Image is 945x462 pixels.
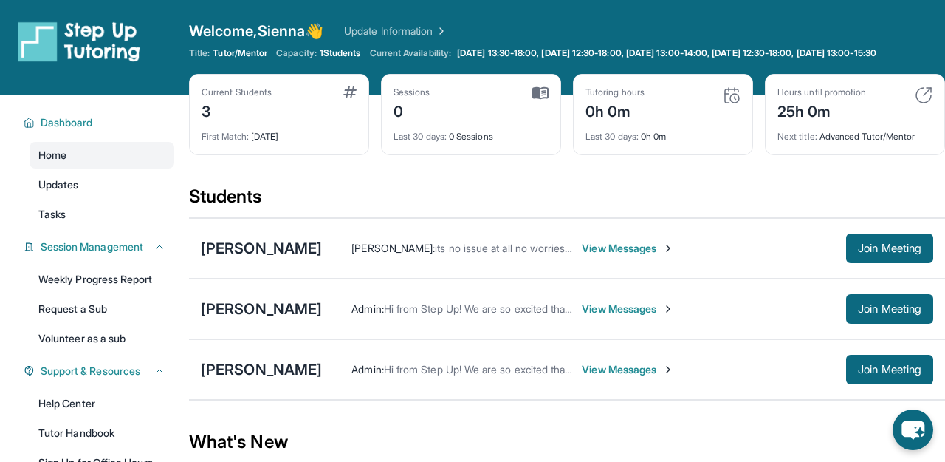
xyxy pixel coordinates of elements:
[662,303,674,315] img: Chevron-Right
[30,142,174,169] a: Home
[35,364,165,378] button: Support & Resources
[582,302,674,316] span: View Messages
[201,238,322,259] div: [PERSON_NAME]
[189,21,323,41] span: Welcome, Sienna 👋
[394,98,430,122] div: 0
[202,122,357,143] div: [DATE]
[893,410,933,450] button: chat-button
[777,98,866,122] div: 25h 0m
[662,364,674,376] img: Chevron-Right
[30,390,174,417] a: Help Center
[394,122,549,143] div: 0 Sessions
[585,86,645,98] div: Tutoring hours
[276,47,317,59] span: Capacity:
[41,240,143,254] span: Session Management
[343,86,357,98] img: card
[41,364,140,378] span: Support & Resources
[846,234,933,263] button: Join Meeting
[38,207,66,222] span: Tasks
[585,131,639,142] span: Last 30 days :
[41,115,93,130] span: Dashboard
[344,24,447,38] a: Update Information
[38,148,66,163] span: Home
[394,86,430,98] div: Sessions
[35,240,165,254] button: Session Management
[662,242,674,254] img: Chevron-Right
[457,47,876,59] span: [DATE] 13:30-18:00, [DATE] 12:30-18:00, [DATE] 13:00-14:00, [DATE] 12:30-18:00, [DATE] 13:00-15:30
[38,177,79,192] span: Updates
[433,24,447,38] img: Chevron Right
[320,47,361,59] span: 1 Students
[30,420,174,446] a: Tutor Handbook
[582,241,674,256] span: View Messages
[201,299,322,319] div: [PERSON_NAME]
[532,86,549,100] img: card
[858,305,921,313] span: Join Meeting
[202,98,272,122] div: 3
[202,131,249,142] span: First Match :
[18,21,140,62] img: logo
[582,362,674,377] span: View Messages
[189,185,945,217] div: Students
[189,47,210,59] span: Title:
[213,47,267,59] span: Tutor/Mentor
[201,359,322,380] div: [PERSON_NAME]
[777,131,817,142] span: Next title :
[202,86,272,98] div: Current Students
[394,131,447,142] span: Last 30 days :
[351,242,435,254] span: [PERSON_NAME] :
[454,47,879,59] a: [DATE] 13:30-18:00, [DATE] 12:30-18:00, [DATE] 13:00-14:00, [DATE] 12:30-18:00, [DATE] 13:00-15:30
[30,325,174,352] a: Volunteer as a sub
[435,242,593,254] span: its no issue at all no worries 🙏🙂
[585,122,740,143] div: 0h 0m
[915,86,932,104] img: card
[30,201,174,228] a: Tasks
[35,115,165,130] button: Dashboard
[858,244,921,253] span: Join Meeting
[370,47,451,59] span: Current Availability:
[585,98,645,122] div: 0h 0m
[777,122,932,143] div: Advanced Tutor/Mentor
[777,86,866,98] div: Hours until promotion
[858,365,921,374] span: Join Meeting
[30,296,174,322] a: Request a Sub
[846,355,933,384] button: Join Meeting
[846,294,933,324] button: Join Meeting
[30,266,174,293] a: Weekly Progress Report
[351,363,383,376] span: Admin :
[723,86,740,104] img: card
[30,171,174,198] a: Updates
[351,302,383,315] span: Admin :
